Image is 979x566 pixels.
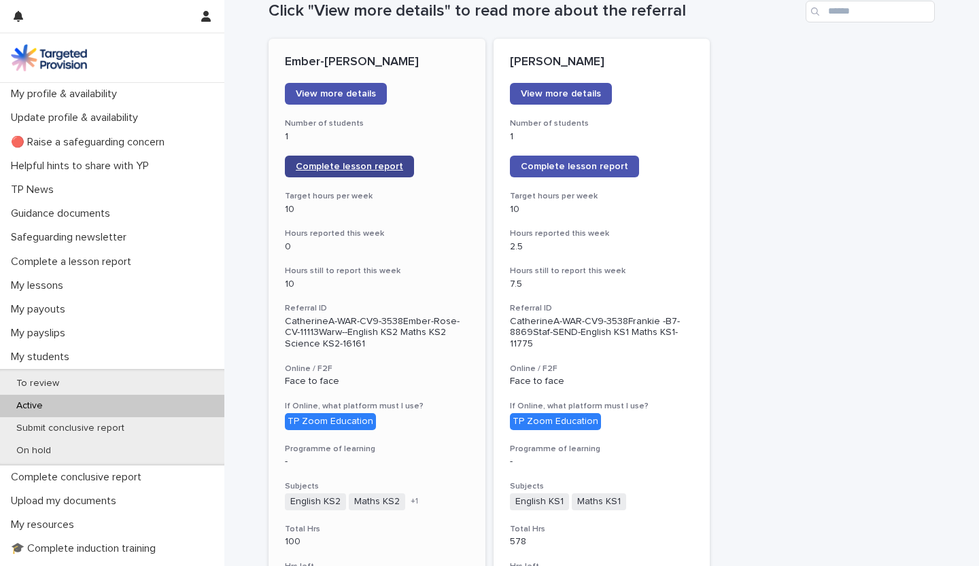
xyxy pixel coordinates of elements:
[510,303,694,314] h3: Referral ID
[510,493,569,510] span: English KS1
[285,524,469,535] h3: Total Hrs
[411,497,418,506] span: + 1
[806,1,935,22] input: Search
[285,493,346,510] span: English KS2
[510,524,694,535] h3: Total Hrs
[285,156,414,177] a: Complete lesson report
[510,156,639,177] a: Complete lesson report
[285,303,469,314] h3: Referral ID
[285,376,469,387] p: Face to face
[510,316,694,350] p: CatherineA-WAR-CV9-3538Frankie -B7-8869Staf-SEND-English KS1 Maths KS1-11775
[510,456,694,467] p: -
[5,351,80,364] p: My students
[285,241,469,253] p: 0
[5,423,135,434] p: Submit conclusive report
[5,183,65,196] p: TP News
[510,401,694,412] h3: If Online, what platform must I use?
[5,400,54,412] p: Active
[11,44,87,71] img: M5nRWzHhSzIhMunXDL62
[5,378,70,389] p: To review
[285,83,387,105] a: View more details
[5,303,76,316] p: My payouts
[510,279,694,290] p: 7.5
[510,364,694,374] h3: Online / F2F
[5,495,127,508] p: Upload my documents
[5,111,149,124] p: Update profile & availability
[349,493,405,510] span: Maths KS2
[285,55,469,70] p: Ember-[PERSON_NAME]
[510,266,694,277] h3: Hours still to report this week
[5,279,74,292] p: My lessons
[5,445,62,457] p: On hold
[510,131,694,143] p: 1
[285,118,469,129] h3: Number of students
[510,83,612,105] a: View more details
[510,376,694,387] p: Face to face
[510,444,694,455] h3: Programme of learning
[510,481,694,492] h3: Subjects
[5,136,175,149] p: 🔴 Raise a safeguarding concern
[572,493,626,510] span: Maths KS1
[269,1,800,21] h1: Click "View more details" to read more about the referral
[510,204,694,215] p: 10
[5,160,160,173] p: Helpful hints to share with YP
[285,481,469,492] h3: Subjects
[5,207,121,220] p: Guidance documents
[285,536,469,548] p: 100
[285,401,469,412] h3: If Online, what platform must I use?
[5,327,76,340] p: My payslips
[5,231,137,244] p: Safeguarding newsletter
[5,518,85,531] p: My resources
[510,241,694,253] p: 2.5
[510,118,694,129] h3: Number of students
[296,162,403,171] span: Complete lesson report
[521,89,601,99] span: View more details
[510,55,694,70] p: [PERSON_NAME]
[5,88,128,101] p: My profile & availability
[5,255,142,268] p: Complete a lesson report
[510,536,694,548] p: 578
[285,131,469,143] p: 1
[285,279,469,290] p: 10
[510,413,601,430] div: TP Zoom Education
[521,162,628,171] span: Complete lesson report
[285,364,469,374] h3: Online / F2F
[5,542,167,555] p: 🎓 Complete induction training
[285,413,376,430] div: TP Zoom Education
[285,456,469,467] p: -
[285,266,469,277] h3: Hours still to report this week
[5,471,152,484] p: Complete conclusive report
[285,228,469,239] h3: Hours reported this week
[296,89,376,99] span: View more details
[510,191,694,202] h3: Target hours per week
[510,228,694,239] h3: Hours reported this week
[285,191,469,202] h3: Target hours per week
[285,316,469,350] p: CatherineA-WAR-CV9-3538Ember-Rose-CV-11113Warw--English KS2 Maths KS2 Science KS2-16161
[285,204,469,215] p: 10
[285,444,469,455] h3: Programme of learning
